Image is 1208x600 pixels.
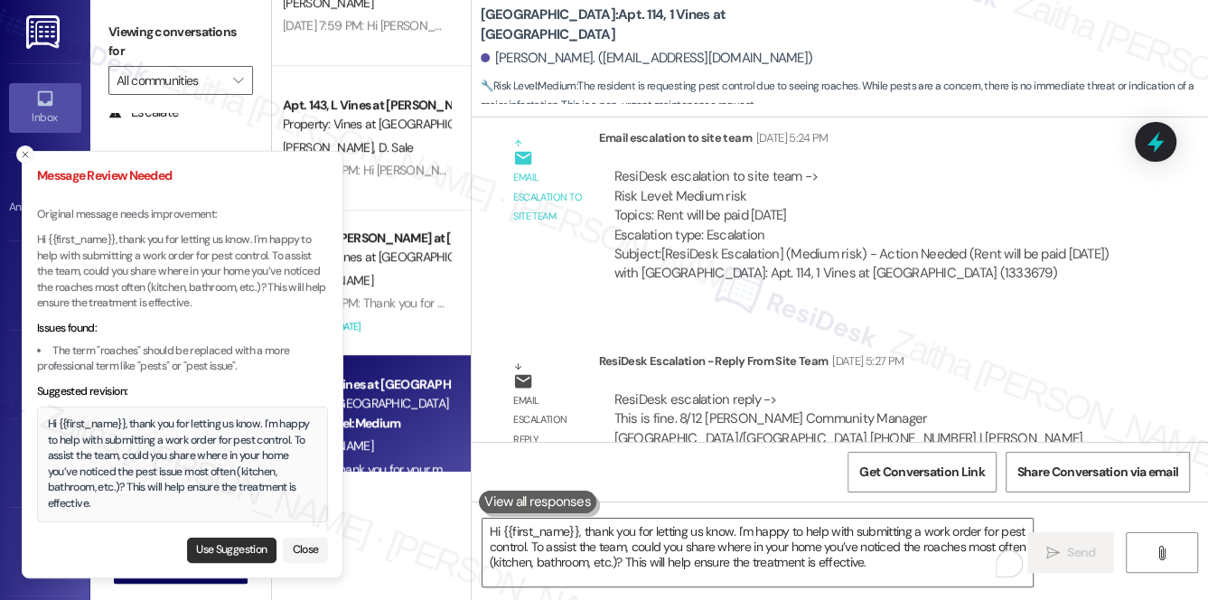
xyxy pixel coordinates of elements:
[9,438,81,487] a: Buildings
[233,73,243,88] i: 
[117,66,224,95] input: All communities
[1046,546,1060,560] i: 
[283,115,450,134] div: Property: Vines at [GEOGRAPHIC_DATA]
[283,375,450,394] div: Apt. 114, 1 Vines at [GEOGRAPHIC_DATA]
[1155,546,1168,560] i: 
[752,128,829,147] div: [DATE] 5:24 PM
[599,352,1135,377] div: ResiDesk Escalation - Reply From Site Team
[481,5,842,44] b: [GEOGRAPHIC_DATA]: Apt. 114, 1 Vines at [GEOGRAPHIC_DATA]
[1017,463,1178,482] span: Share Conversation via email
[283,437,373,454] span: [PERSON_NAME]
[9,83,81,132] a: Inbox
[1027,532,1115,573] button: Send
[37,232,328,312] p: Hi {{first_name}}, thank you for letting us know. I'm happy to help with submitting a work order ...
[283,394,450,413] div: Property: [GEOGRAPHIC_DATA]
[513,168,584,226] div: Email escalation to site team
[481,77,1208,116] span: : The resident is requesting pest control due to seeing roaches. While pests are a concern, there...
[859,463,984,482] span: Get Conversation Link
[37,384,328,400] div: Suggested revision:
[1006,452,1190,492] button: Share Conversation via email
[37,343,328,375] li: The term "roaches" should be replaced with a more professional term like "pests" or "pest issue".
[599,128,1135,154] div: Email escalation to site team
[283,229,450,248] div: Apt. 71, M [PERSON_NAME] at [PERSON_NAME]
[481,49,813,68] div: [PERSON_NAME]. ([EMAIL_ADDRESS][DOMAIN_NAME])
[283,538,328,563] button: Close
[37,321,328,337] div: Issues found:
[614,245,1119,284] div: Subject: [ResiDesk Escalation] (Medium risk) - Action Needed (Rent will be paid [DATE]) with [GEO...
[378,139,413,155] span: D. Sale
[1067,543,1095,562] span: Send
[283,96,450,115] div: Apt. 143, L Vines at [PERSON_NAME]
[108,18,253,66] label: Viewing conversations for
[614,167,1119,245] div: ResiDesk escalation to site team -> Risk Level: Medium risk Topics: Rent will be paid [DATE] Esca...
[26,15,63,49] img: ResiDesk Logo
[37,166,328,185] h3: Message Review Needed
[48,417,318,511] div: Hi {{first_name}}, thank you for letting us know. I'm happy to help with submitting a work order ...
[9,261,81,310] a: Site Visit •
[283,248,450,267] div: Property: Vines at [GEOGRAPHIC_DATA]
[283,272,373,288] span: [PERSON_NAME]
[16,145,34,164] button: Close toast
[481,79,576,93] strong: 🔧 Risk Level: Medium
[9,528,81,577] a: Leads
[281,315,452,338] div: Archived on [DATE]
[108,103,179,122] div: Escalate
[828,352,904,370] div: [DATE] 5:27 PM
[283,415,400,431] strong: 🔧 Risk Level: Medium
[9,350,81,398] a: Insights •
[187,538,276,563] button: Use Suggestion
[614,390,1083,466] div: ResiDesk escalation reply -> This is fine. 8/12 [PERSON_NAME] Community Manager [GEOGRAPHIC_DATA]...
[37,207,328,223] p: Original message needs improvement:
[482,519,1034,586] textarea: To enrich screen reader interactions, please activate Accessibility in Grammarly extension settings
[847,452,996,492] button: Get Conversation Link
[513,391,584,449] div: Email escalation reply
